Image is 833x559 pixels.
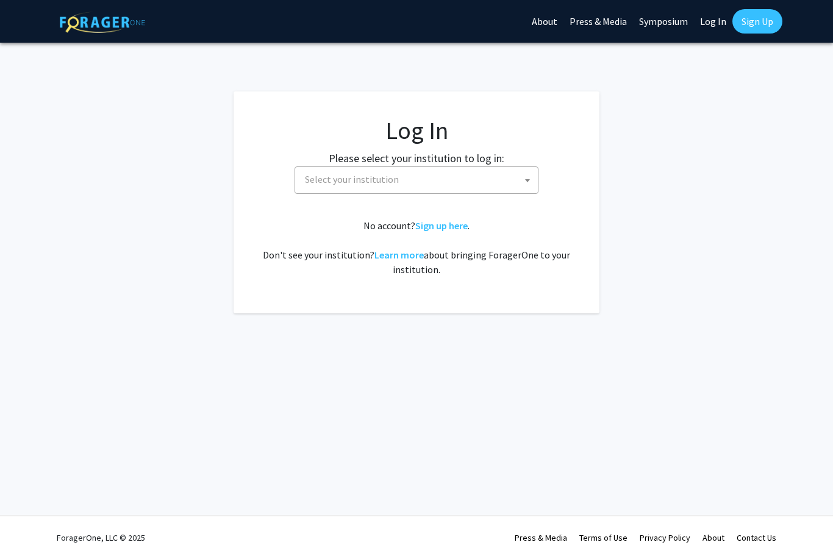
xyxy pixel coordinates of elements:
a: Learn more about bringing ForagerOne to your institution [374,249,424,261]
a: About [703,532,724,543]
h1: Log In [258,116,575,145]
span: Select your institution [305,173,399,185]
span: Select your institution [300,167,538,192]
a: Terms of Use [579,532,627,543]
a: Sign up here [415,219,468,232]
span: Select your institution [295,166,538,194]
a: Sign Up [732,9,782,34]
label: Please select your institution to log in: [329,150,504,166]
a: Privacy Policy [640,532,690,543]
a: Press & Media [515,532,567,543]
div: ForagerOne, LLC © 2025 [57,516,145,559]
a: Contact Us [737,532,776,543]
img: ForagerOne Logo [60,12,145,33]
div: No account? . Don't see your institution? about bringing ForagerOne to your institution. [258,218,575,277]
